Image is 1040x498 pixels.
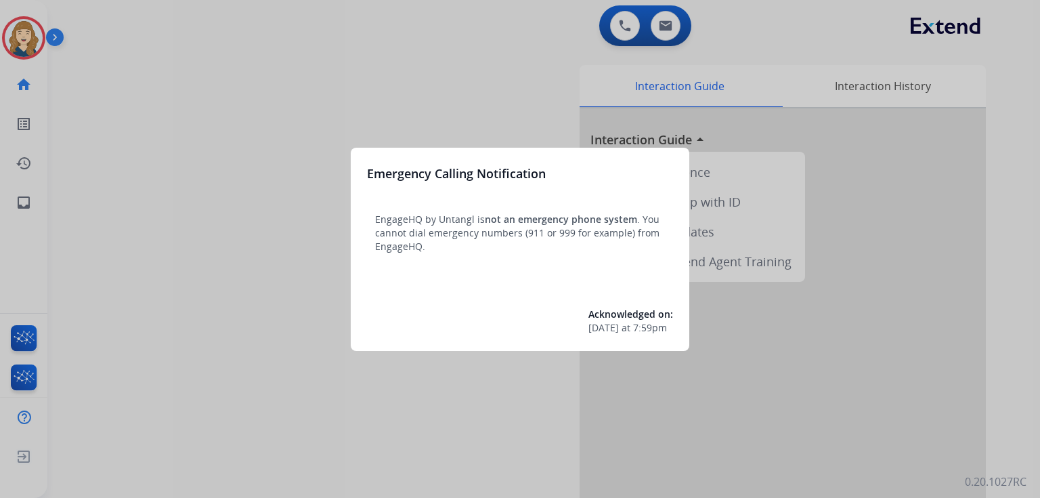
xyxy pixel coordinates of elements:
[965,474,1026,490] p: 0.20.1027RC
[588,321,673,335] div: at
[367,164,546,183] h3: Emergency Calling Notification
[485,213,637,226] span: not an emergency phone system
[375,213,665,253] p: EngageHQ by Untangl is . You cannot dial emergency numbers (911 or 999 for example) from EngageHQ.
[588,308,673,320] span: Acknowledged on:
[588,321,619,335] span: [DATE]
[633,321,667,335] span: 7:59pm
